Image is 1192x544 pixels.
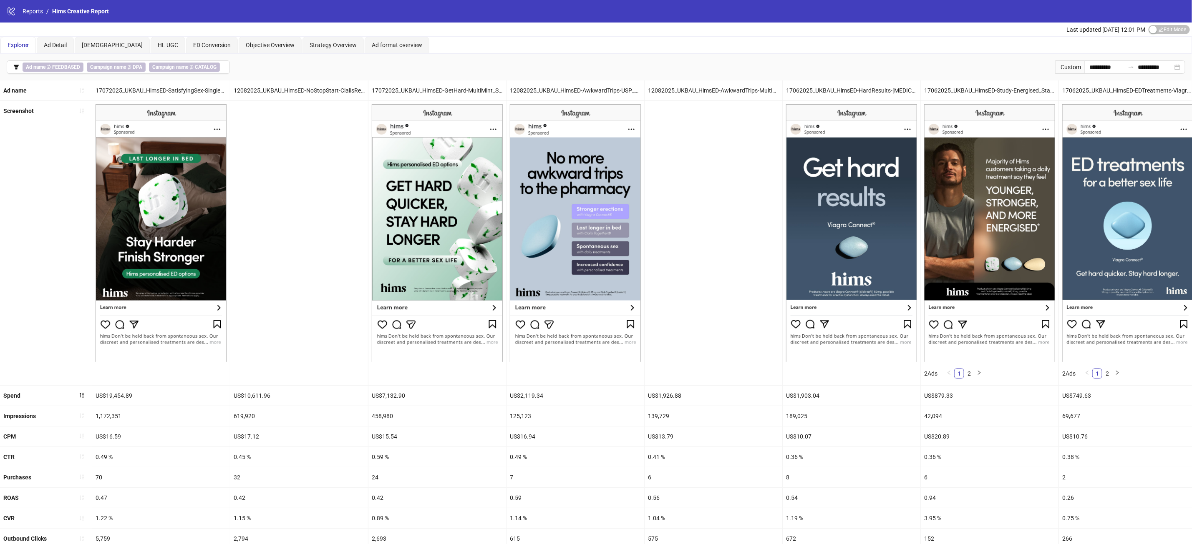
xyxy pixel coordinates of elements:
span: sort-ascending [79,495,85,501]
span: sort-ascending [79,433,85,439]
span: Explorer [8,42,29,48]
span: filter [13,64,19,70]
button: Ad name ∌ FEEDBASEDCampaign name ∌ DPACampaign name ∌ CATALOG [7,60,230,74]
div: US$7,132.90 [368,386,506,406]
div: 0.49 % [92,447,230,467]
div: 1.19 % [783,508,920,528]
span: Objective Overview [246,42,295,48]
div: 7 [507,467,644,487]
a: 2 [1103,369,1112,378]
div: 3.95 % [921,508,1058,528]
a: 2 [965,369,974,378]
span: Ad Detail [44,42,67,48]
li: 2 [964,369,974,379]
img: Screenshot 120228161056070185 [924,104,1055,361]
div: 1.14 % [507,508,644,528]
div: US$16.94 [507,426,644,446]
b: DPA [133,64,142,70]
button: left [944,369,954,379]
b: Impressions [3,413,36,419]
li: Next Page [1112,369,1122,379]
button: right [974,369,984,379]
div: 6 [645,467,782,487]
b: ROAS [3,494,19,501]
div: 1,172,351 [92,406,230,426]
div: 1.15 % [230,508,368,528]
div: 42,094 [921,406,1058,426]
div: 139,729 [645,406,782,426]
b: CATALOG [195,64,217,70]
b: Campaign name [90,64,126,70]
div: 0.36 % [921,447,1058,467]
span: sort-ascending [79,413,85,419]
button: right [1112,369,1122,379]
a: 1 [1093,369,1102,378]
span: sort-ascending [79,88,85,93]
div: 0.42 [230,488,368,508]
b: Ad name [26,64,45,70]
span: ∌ [87,63,146,72]
span: left [947,370,952,375]
div: US$15.54 [368,426,506,446]
span: [DEMOGRAPHIC_DATA] [82,42,143,48]
button: left [1082,369,1092,379]
div: 32 [230,467,368,487]
li: / [46,7,49,16]
img: Screenshot 120228161338200185 [372,104,503,361]
div: US$879.33 [921,386,1058,406]
div: US$1,926.88 [645,386,782,406]
div: US$19,454.89 [92,386,230,406]
div: US$20.89 [921,426,1058,446]
span: ∌ [23,63,83,72]
div: 6 [921,467,1058,487]
div: 0.56 [645,488,782,508]
img: Screenshot 120230110506050185 [510,104,641,361]
span: Ad format overview [372,42,422,48]
div: 0.94 [921,488,1058,508]
span: ED Conversion [193,42,231,48]
div: 0.41 % [645,447,782,467]
span: right [977,370,982,375]
b: Screenshot [3,108,34,114]
span: sort-ascending [79,108,85,114]
div: 189,025 [783,406,920,426]
span: Strategy Overview [310,42,357,48]
li: 1 [1092,369,1102,379]
b: Purchases [3,474,31,481]
span: Hims Creative Report [52,8,109,15]
span: Last updated [DATE] 12:01 PM [1066,26,1145,33]
div: 458,980 [368,406,506,426]
div: 17072025_UKBAU_HimsED-SatisfyingSex-SingleMint_Static_CopyNovember24Compliant!_ReclaimIntimacy_Me... [92,80,230,100]
b: Ad name [3,87,27,94]
div: 12082025_UKBAU_HimsED-AwkwardTrips-USP_Static_CopyNovember24Compliant!_ReclaimIntimacy_MetaED_AD1... [507,80,644,100]
li: 1 [954,369,964,379]
b: CPM [3,433,16,440]
span: 2 Ads [1062,370,1076,377]
div: 0.59 % [368,447,506,467]
span: sort-ascending [79,454,85,459]
li: 2 [1102,369,1112,379]
div: 0.54 [783,488,920,508]
span: ∌ [149,63,220,72]
div: 0.49 % [507,447,644,467]
div: US$2,119.34 [507,386,644,406]
div: 0.42 [368,488,506,508]
img: Screenshot 120228161261030185 [96,104,227,361]
span: sort-ascending [79,474,85,480]
b: Campaign name [152,64,188,70]
div: US$16.59 [92,426,230,446]
div: 0.59 [507,488,644,508]
li: Previous Page [1082,369,1092,379]
div: 619,920 [230,406,368,426]
div: 0.89 % [368,508,506,528]
span: sort-ascending [79,536,85,541]
div: 1.04 % [645,508,782,528]
div: 0.36 % [783,447,920,467]
a: Reports [21,7,45,16]
li: Previous Page [944,369,954,379]
div: 8 [783,467,920,487]
div: 0.47 [92,488,230,508]
div: 17072025_UKBAU_HimsED-GetHard-MultiMint_Static_CopyNovember24Compliant!_ReclaimIntimacy_MetaED_AD... [368,80,506,100]
span: to [1128,64,1134,70]
span: HL UGC [158,42,178,48]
